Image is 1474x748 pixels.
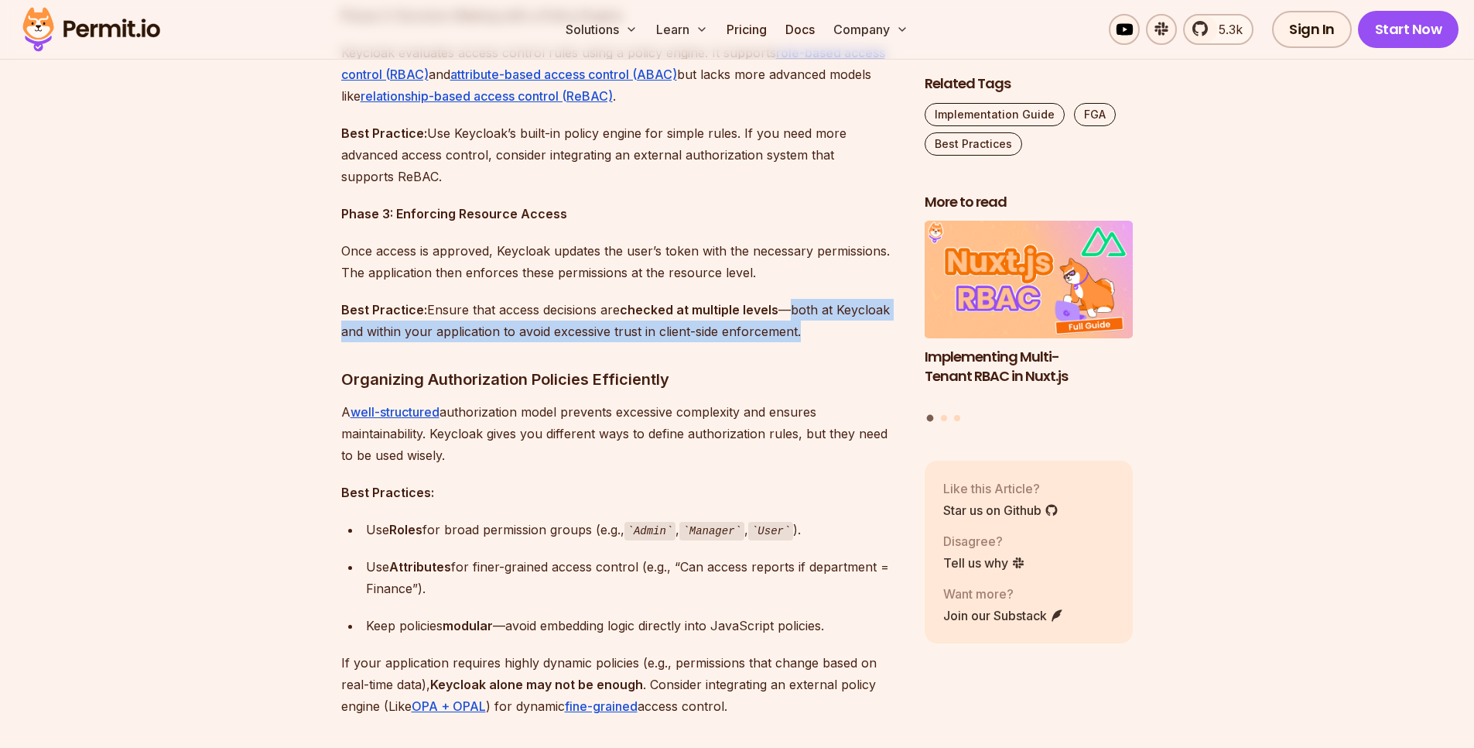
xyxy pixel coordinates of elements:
[1209,20,1243,39] span: 5.3k
[925,221,1134,424] div: Posts
[925,193,1134,212] h2: More to read
[341,122,900,187] p: Use Keycloak’s built-in policy engine for simple rules. If you need more advanced access control,...
[366,615,900,636] div: Keep policies —avoid embedding logic directly into JavaScript policies.
[1272,11,1352,48] a: Sign In
[1074,103,1116,126] a: FGA
[450,67,677,82] a: attribute-based access control (ABAC)
[925,221,1134,406] a: Implementing Multi-Tenant RBAC in Nuxt.jsImplementing Multi-Tenant RBAC in Nuxt.js
[389,522,422,537] strong: Roles
[341,652,900,717] p: If your application requires highly dynamic policies (e.g., permissions that change based on real...
[443,618,493,633] strong: modular
[341,206,567,221] strong: Phase 3: Enforcing Resource Access
[1358,11,1459,48] a: Start Now
[779,14,821,45] a: Docs
[827,14,915,45] button: Company
[341,299,900,342] p: Ensure that access decisions are —both at Keycloak and within your application to avoid excessive...
[925,221,1134,339] img: Implementing Multi-Tenant RBAC in Nuxt.js
[366,519,900,541] div: Use for broad permission groups (e.g., , , ).
[1183,14,1253,45] a: 5.3k
[366,556,900,599] div: Use for finer-grained access control (e.g., “Can access reports if department = Finance”).
[748,522,793,540] code: User
[650,14,714,45] button: Learn
[624,522,676,540] code: Admin
[341,401,900,466] p: A authorization model prevents excessive complexity and ensures maintainability. Keycloak gives y...
[925,221,1134,406] li: 1 of 3
[559,14,644,45] button: Solutions
[412,698,486,714] a: OPA + OPAL
[620,302,778,317] strong: checked at multiple levels
[943,532,1025,551] p: Disagree?
[943,554,1025,572] a: Tell us why
[341,240,900,283] p: Once access is approved, Keycloak updates the user’s token with the necessary permissions. The ap...
[341,45,885,82] a: role-based access control (RBAC)
[341,125,427,141] strong: Best Practice:
[943,585,1064,603] p: Want more?
[927,415,934,422] button: Go to slide 1
[351,404,439,420] a: well-structured
[943,479,1058,498] p: Like this Article?
[943,501,1058,520] a: Star us on Github
[720,14,773,45] a: Pricing
[943,606,1064,625] a: Join our Substack
[925,74,1134,94] h2: Related Tags
[341,302,427,317] strong: Best Practice:
[941,415,947,421] button: Go to slide 2
[341,485,434,500] strong: Best Practices:
[15,3,167,56] img: Permit logo
[954,415,960,421] button: Go to slide 3
[341,367,900,392] h3: Organizing Authorization Policies Efficiently
[430,677,643,692] strong: Keycloak alone may not be enough
[679,522,744,540] code: Manager
[565,698,638,714] a: fine-grained
[341,42,900,107] p: Keycloak evaluates access control rules using a policy engine. It supports and but lacks more adv...
[389,559,451,575] strong: Attributes
[925,103,1065,126] a: Implementation Guide
[361,88,613,104] a: relationship-based access control (ReBAC)
[925,132,1022,156] a: Best Practices
[925,348,1134,386] h3: Implementing Multi-Tenant RBAC in Nuxt.js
